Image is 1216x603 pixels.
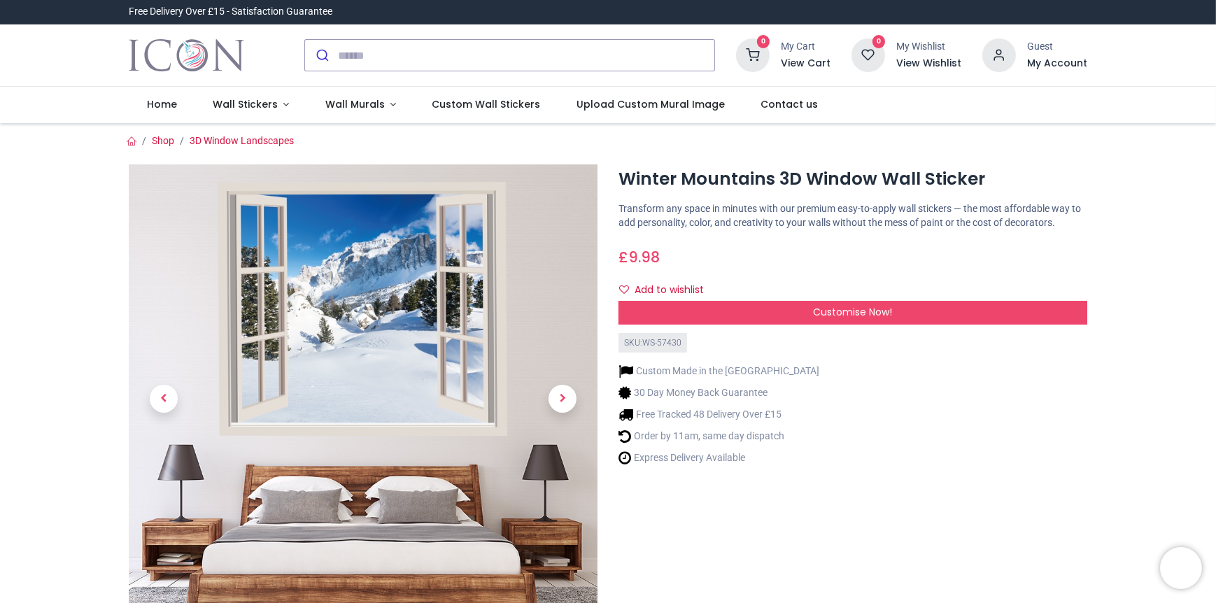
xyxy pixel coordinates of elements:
li: 30 Day Money Back Guarantee [618,385,819,400]
div: Guest [1027,40,1087,54]
a: Wall Murals [307,87,414,123]
a: Wall Stickers [195,87,307,123]
div: SKU: WS-57430 [618,333,687,353]
iframe: Customer reviews powered by Trustpilot [793,5,1087,19]
div: Free Delivery Over £15 - Satisfaction Guarantee [129,5,332,19]
a: Shop [152,135,174,146]
li: Free Tracked 48 Delivery Over £15 [618,407,819,422]
span: Wall Stickers [213,97,278,111]
a: View Wishlist [896,57,961,71]
span: Home [147,97,177,111]
button: Submit [305,40,338,71]
span: Upload Custom Mural Image [577,97,725,111]
p: Transform any space in minutes with our premium easy-to-apply wall stickers — the most affordable... [618,202,1087,229]
a: Next [528,235,598,563]
span: 9.98 [628,247,660,267]
a: Logo of Icon Wall Stickers [129,36,244,75]
li: Order by 11am, same day dispatch [618,429,819,444]
a: 3D Window Landscapes [190,135,294,146]
a: My Account [1027,57,1087,71]
a: 0 [736,49,770,60]
span: Wall Murals [325,97,385,111]
img: Icon Wall Stickers [129,36,244,75]
sup: 0 [757,35,770,48]
span: Custom Wall Stickers [432,97,540,111]
div: My Wishlist [896,40,961,54]
sup: 0 [872,35,886,48]
i: Add to wishlist [619,285,629,295]
li: Custom Made in the [GEOGRAPHIC_DATA] [618,364,819,378]
a: Previous [129,235,199,563]
span: Previous [150,385,178,413]
a: View Cart [781,57,830,71]
span: Contact us [761,97,818,111]
span: Next [549,385,577,413]
div: My Cart [781,40,830,54]
h1: Winter Mountains 3D Window Wall Sticker [618,167,1087,191]
li: Express Delivery Available [618,451,819,465]
a: 0 [851,49,885,60]
span: Customise Now! [813,305,892,319]
iframe: Brevo live chat [1160,547,1202,589]
span: £ [618,247,660,267]
button: Add to wishlistAdd to wishlist [618,278,716,302]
